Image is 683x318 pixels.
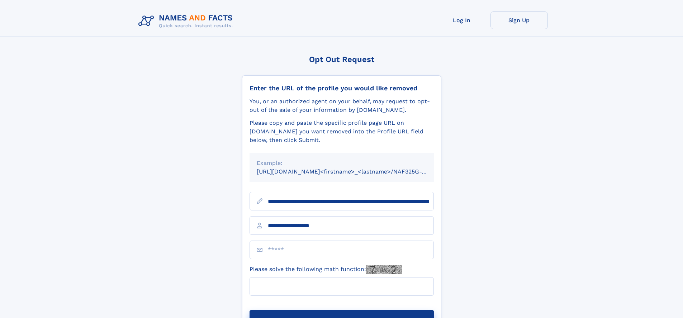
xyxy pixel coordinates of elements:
[250,84,434,92] div: Enter the URL of the profile you would like removed
[242,55,441,64] div: Opt Out Request
[250,265,402,274] label: Please solve the following math function:
[250,119,434,144] div: Please copy and paste the specific profile page URL on [DOMAIN_NAME] you want removed into the Pr...
[136,11,239,31] img: Logo Names and Facts
[433,11,490,29] a: Log In
[490,11,548,29] a: Sign Up
[250,97,434,114] div: You, or an authorized agent on your behalf, may request to opt-out of the sale of your informatio...
[257,168,447,175] small: [URL][DOMAIN_NAME]<firstname>_<lastname>/NAF325G-xxxxxxxx
[257,159,427,167] div: Example:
